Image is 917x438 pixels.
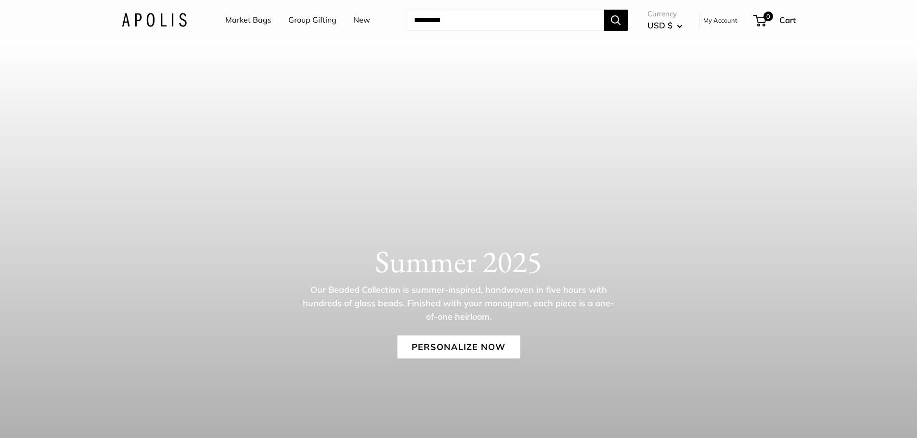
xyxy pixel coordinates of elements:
img: Apolis [122,13,187,27]
a: My Account [703,14,737,26]
a: Market Bags [225,13,271,27]
span: 0 [763,12,773,21]
a: Personalize Now [397,335,520,358]
span: USD $ [647,20,672,30]
a: New [353,13,370,27]
p: Our Beaded Collection is summer-inspired, handwoven in five hours with hundreds of glass beads. F... [302,283,615,323]
h1: Summer 2025 [122,243,796,279]
input: Search... [406,10,604,31]
button: Search [604,10,628,31]
a: 0 Cart [754,13,796,28]
a: Group Gifting [288,13,336,27]
span: Cart [779,15,796,25]
button: USD $ [647,18,683,33]
span: Currency [647,7,683,21]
